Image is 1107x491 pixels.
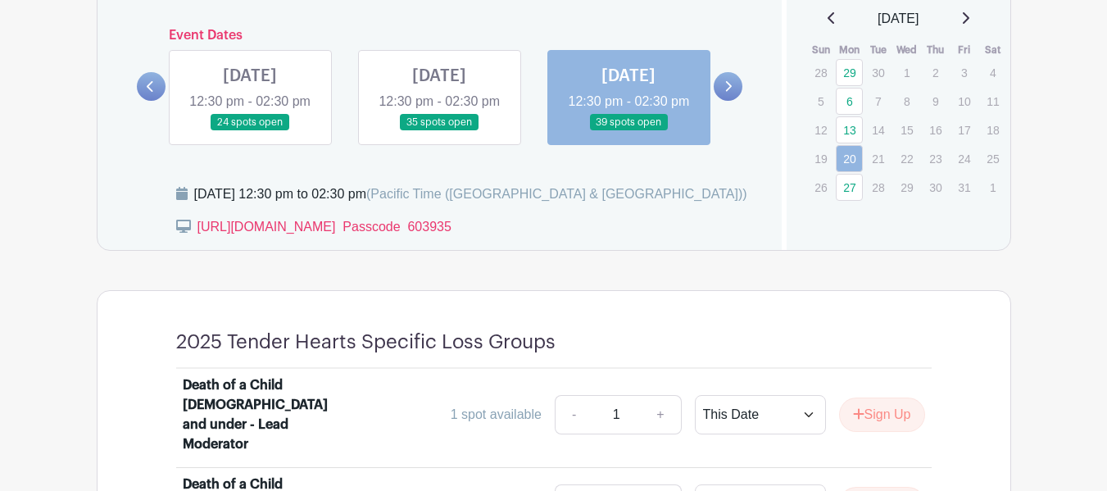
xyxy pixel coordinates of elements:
[893,89,920,114] p: 8
[922,175,949,200] p: 30
[864,175,891,200] p: 28
[893,60,920,85] p: 1
[979,175,1006,200] p: 1
[194,184,747,204] div: [DATE] 12:30 pm to 02:30 pm
[922,89,949,114] p: 9
[950,117,978,143] p: 17
[836,116,863,143] a: 13
[864,146,891,171] p: 21
[183,375,349,454] div: Death of a Child [DEMOGRAPHIC_DATA] and under - Lead Moderator
[922,60,949,85] p: 2
[922,146,949,171] p: 23
[836,59,863,86] a: 29
[893,146,920,171] p: 22
[978,42,1007,58] th: Sat
[950,146,978,171] p: 24
[922,117,949,143] p: 16
[950,175,978,200] p: 31
[893,117,920,143] p: 15
[836,145,863,172] a: 20
[176,330,556,354] h4: 2025 Tender Hearts Specific Loss Groups
[835,42,864,58] th: Mon
[807,60,834,85] p: 28
[166,28,715,43] h6: Event Dates
[979,60,1006,85] p: 4
[807,117,834,143] p: 12
[836,174,863,201] a: 27
[806,42,835,58] th: Sun
[864,117,891,143] p: 14
[807,175,834,200] p: 26
[950,42,978,58] th: Fri
[921,42,950,58] th: Thu
[878,9,919,29] span: [DATE]
[979,117,1006,143] p: 18
[197,220,451,234] a: [URL][DOMAIN_NAME] Passcode 603935
[892,42,921,58] th: Wed
[950,60,978,85] p: 3
[839,398,925,432] button: Sign Up
[950,89,978,114] p: 10
[807,89,834,114] p: 5
[807,146,834,171] p: 19
[864,89,891,114] p: 7
[864,60,891,85] p: 30
[864,42,892,58] th: Tue
[893,175,920,200] p: 29
[451,405,542,425] div: 1 spot available
[555,395,592,434] a: -
[836,88,863,115] a: 6
[979,146,1006,171] p: 25
[366,187,747,201] span: (Pacific Time ([GEOGRAPHIC_DATA] & [GEOGRAPHIC_DATA]))
[979,89,1006,114] p: 11
[640,395,681,434] a: +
